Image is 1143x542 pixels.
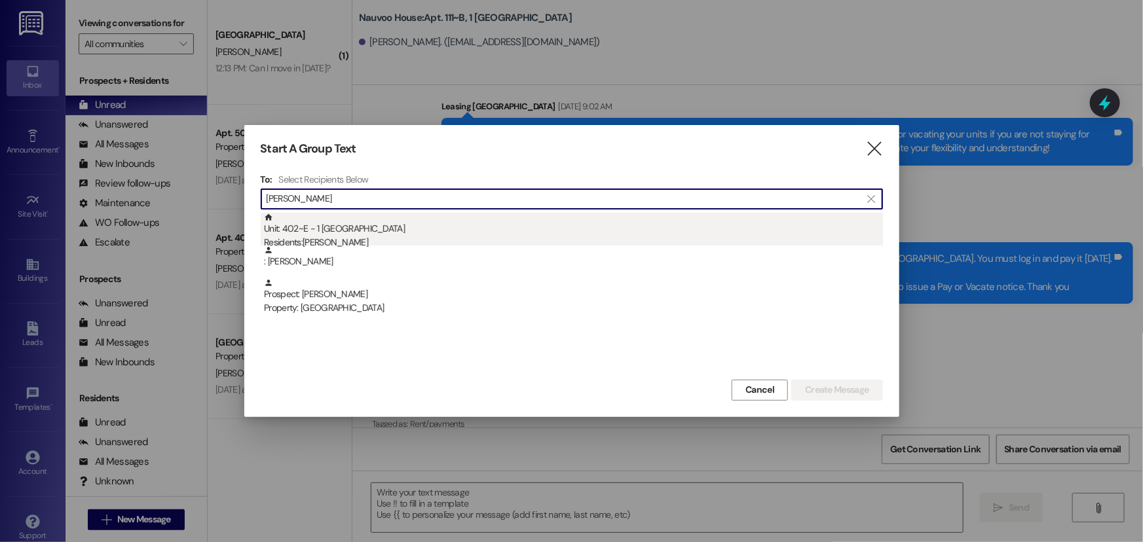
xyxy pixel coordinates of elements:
button: Cancel [732,380,788,401]
h3: Start A Group Text [261,141,356,156]
h4: Select Recipients Below [278,173,368,185]
i:  [865,142,883,156]
div: Property: [GEOGRAPHIC_DATA] [264,301,883,315]
div: Unit: 402~E - 1 [GEOGRAPHIC_DATA] [264,213,883,250]
button: Create Message [791,380,882,401]
h3: To: [261,173,272,185]
div: Prospect: [PERSON_NAME]Property: [GEOGRAPHIC_DATA] [261,278,883,311]
div: : [PERSON_NAME] [261,245,883,278]
input: Search for any contact or apartment [267,190,861,208]
div: Residents: [PERSON_NAME] [264,236,883,249]
i:  [868,194,875,204]
div: Prospect: [PERSON_NAME] [264,278,883,316]
div: : [PERSON_NAME] [264,245,883,268]
span: Create Message [805,383,869,397]
div: Unit: 402~E - 1 [GEOGRAPHIC_DATA]Residents:[PERSON_NAME] [261,213,883,245]
button: Clear text [861,189,882,209]
span: Cancel [745,383,774,397]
